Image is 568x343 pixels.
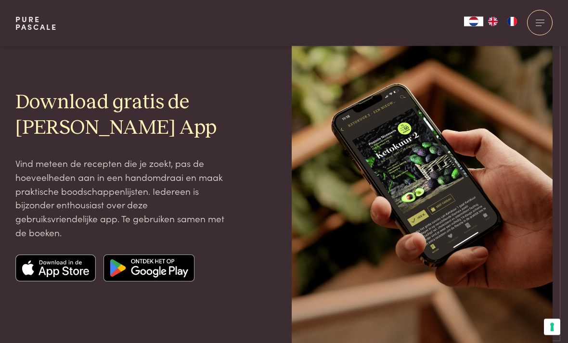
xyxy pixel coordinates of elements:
[483,17,522,26] ul: Language list
[464,17,483,26] a: NL
[464,17,522,26] aside: Language selected: Nederlands
[544,319,560,335] button: Uw voorkeuren voor toestemming voor trackingtechnologieën
[503,17,522,26] a: FR
[15,157,231,240] p: Vind meteen de recepten die je zoekt, pas de hoeveelheden aan in een handomdraai en maak praktisc...
[103,255,194,282] img: Google app store
[483,17,503,26] a: EN
[464,17,483,26] div: Language
[15,90,231,141] h2: Download gratis de [PERSON_NAME] App
[15,15,57,31] a: PurePascale
[15,255,96,282] img: Apple app store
